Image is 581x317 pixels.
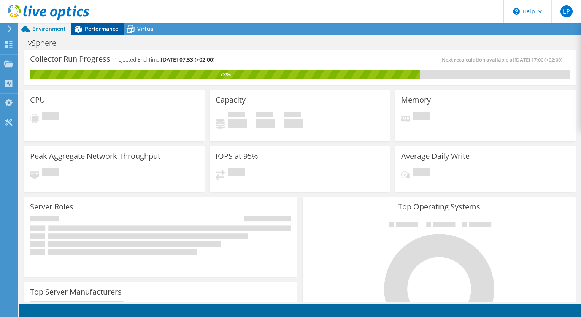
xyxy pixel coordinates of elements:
h4: 0 GiB [228,119,247,128]
span: Next recalculation available at [442,56,566,63]
h3: Top Operating Systems [308,203,570,211]
span: Environment [32,25,66,32]
span: LP [560,5,573,17]
span: Pending [413,112,430,122]
span: Total [284,112,301,119]
span: [DATE] 07:53 (+02:00) [161,56,214,63]
h1: vSphere [25,39,68,47]
h3: Average Daily Write [401,152,470,160]
span: Used [228,112,245,119]
span: Performance [85,25,118,32]
h3: Capacity [216,96,246,104]
span: Virtual [137,25,155,32]
h3: IOPS at 95% [216,152,258,160]
h3: Peak Aggregate Network Throughput [30,152,160,160]
h3: Top Server Manufacturers [30,288,122,296]
h4: Projected End Time: [113,55,214,64]
h4: 0 GiB [284,119,303,128]
h3: CPU [30,96,45,104]
h3: Server Roles [30,203,73,211]
span: Pending [228,168,245,178]
h3: Memory [401,96,431,104]
div: 72% [30,70,420,79]
span: Pending [413,168,430,178]
span: [DATE] 17:00 (+02:00) [514,56,562,63]
svg: \n [513,8,520,15]
span: Free [256,112,273,119]
h4: 0 GiB [256,119,275,128]
span: Pending [42,168,59,178]
span: Pending [42,112,59,122]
